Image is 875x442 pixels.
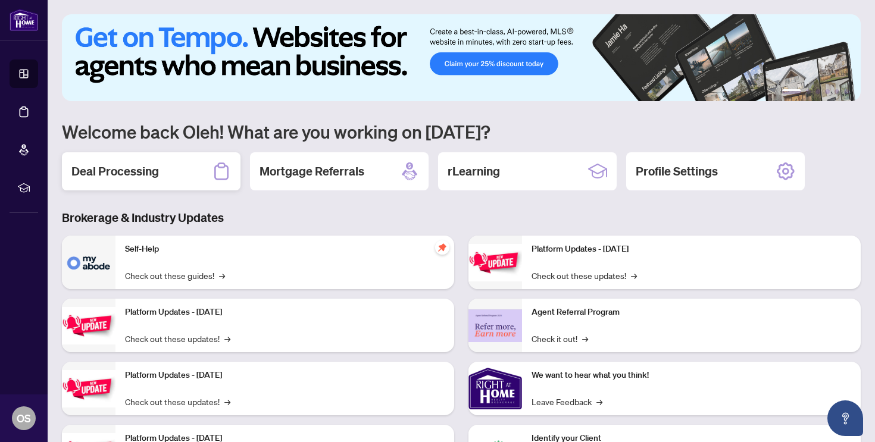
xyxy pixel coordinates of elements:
[62,236,115,289] img: Self-Help
[782,89,801,94] button: 1
[62,370,115,407] img: Platform Updates - July 21, 2025
[825,89,830,94] button: 4
[631,269,637,282] span: →
[835,89,839,94] button: 5
[125,269,225,282] a: Check out these guides!→
[62,120,861,143] h1: Welcome back Oleh! What are you working on [DATE]?
[468,244,522,281] img: Platform Updates - June 23, 2025
[260,163,364,180] h2: Mortgage Referrals
[125,332,230,345] a: Check out these updates!→
[532,306,851,319] p: Agent Referral Program
[806,89,811,94] button: 2
[219,269,225,282] span: →
[71,163,159,180] h2: Deal Processing
[596,395,602,408] span: →
[532,269,637,282] a: Check out these updates!→
[827,400,863,436] button: Open asap
[125,243,445,256] p: Self-Help
[532,332,588,345] a: Check it out!→
[125,395,230,408] a: Check out these updates!→
[532,243,851,256] p: Platform Updates - [DATE]
[468,362,522,415] img: We want to hear what you think!
[62,209,861,226] h3: Brokerage & Industry Updates
[224,395,230,408] span: →
[125,306,445,319] p: Platform Updates - [DATE]
[468,309,522,342] img: Agent Referral Program
[224,332,230,345] span: →
[448,163,500,180] h2: rLearning
[17,410,31,427] span: OS
[582,332,588,345] span: →
[10,9,38,31] img: logo
[815,89,820,94] button: 3
[844,89,849,94] button: 6
[636,163,718,180] h2: Profile Settings
[532,395,602,408] a: Leave Feedback→
[435,240,449,255] span: pushpin
[532,369,851,382] p: We want to hear what you think!
[62,307,115,344] img: Platform Updates - September 16, 2025
[62,14,861,101] img: Slide 0
[125,369,445,382] p: Platform Updates - [DATE]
